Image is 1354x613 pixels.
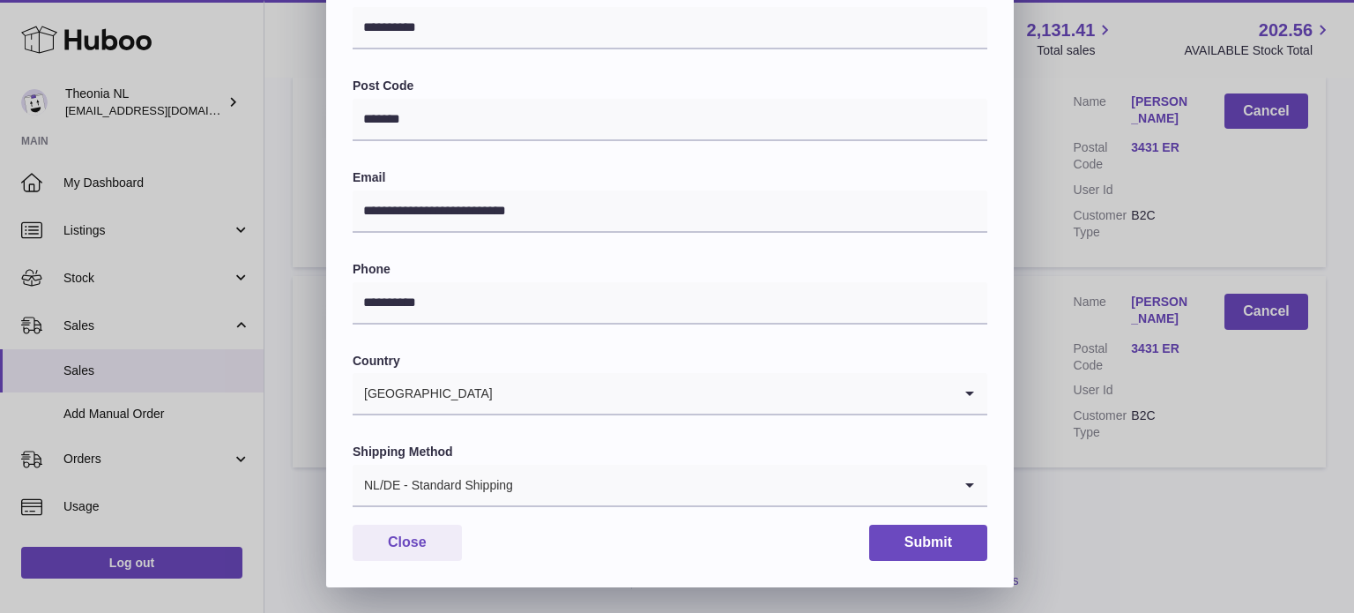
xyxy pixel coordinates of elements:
div: Search for option [353,373,987,415]
span: NL/DE - Standard Shipping [353,465,514,505]
label: Phone [353,261,987,278]
span: [GEOGRAPHIC_DATA] [353,373,494,414]
button: Submit [869,525,987,561]
label: Post Code [353,78,987,94]
input: Search for option [494,373,952,414]
label: Country [353,353,987,370]
div: Search for option [353,465,987,507]
label: Email [353,169,987,186]
button: Close [353,525,462,561]
label: Shipping Method [353,444,987,460]
input: Search for option [514,465,952,505]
